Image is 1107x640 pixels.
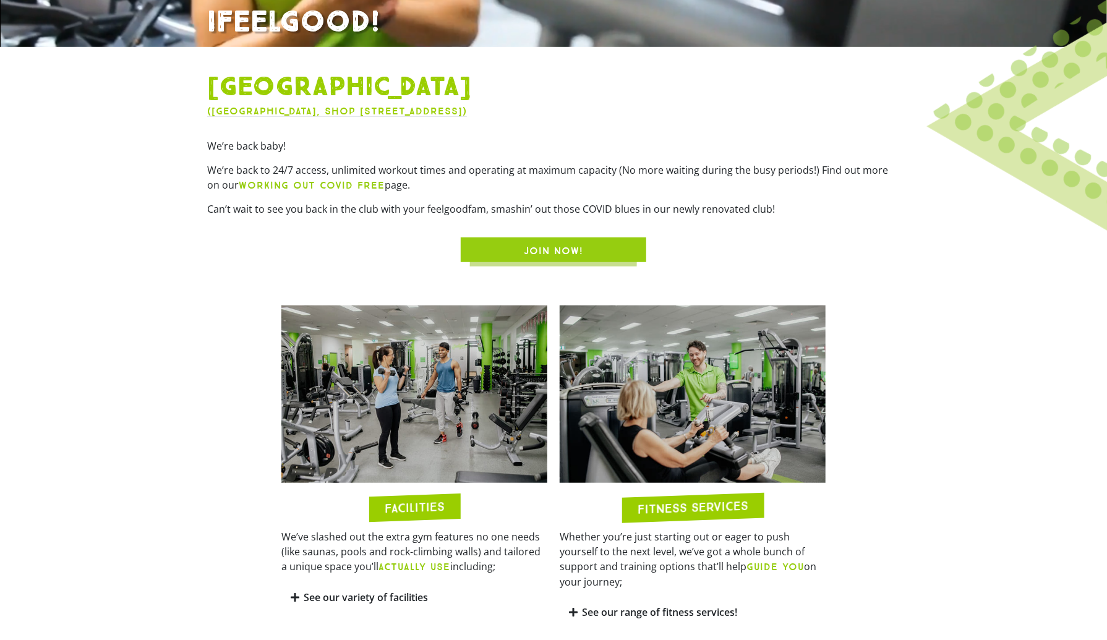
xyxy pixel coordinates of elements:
a: WORKING OUT COVID FREE [239,178,385,192]
div: See our range of fitness services! [560,598,826,627]
p: We’re back to 24/7 access, unlimited workout times and operating at maximum capacity (No more wai... [207,163,900,193]
a: JOIN NOW! [461,237,646,262]
h1: [GEOGRAPHIC_DATA] [207,72,900,104]
div: See our variety of facilities [281,583,547,612]
p: Whether you’re just starting out or eager to push yourself to the next level, we’ve got a whole b... [560,529,826,589]
b: ACTUALLY USE [378,561,450,573]
b: GUIDE YOU [746,561,804,573]
p: Can’t wait to see you back in the club with your feelgoodfam, smashin’ out those COVID blues in o... [207,202,900,216]
a: ([GEOGRAPHIC_DATA], Shop [STREET_ADDRESS]) [207,105,467,117]
h2: FACILITIES [385,500,445,514]
span: JOIN NOW! [524,244,583,258]
b: WORKING OUT COVID FREE [239,179,385,191]
h2: FITNESS SERVICES [638,500,748,516]
a: See our range of fitness services! [582,605,737,619]
a: See our variety of facilities [304,591,428,604]
p: We’ve slashed out the extra gym features no one needs (like saunas, pools and rock-climbing walls... [281,529,547,574]
p: We’re back baby! [207,139,900,153]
